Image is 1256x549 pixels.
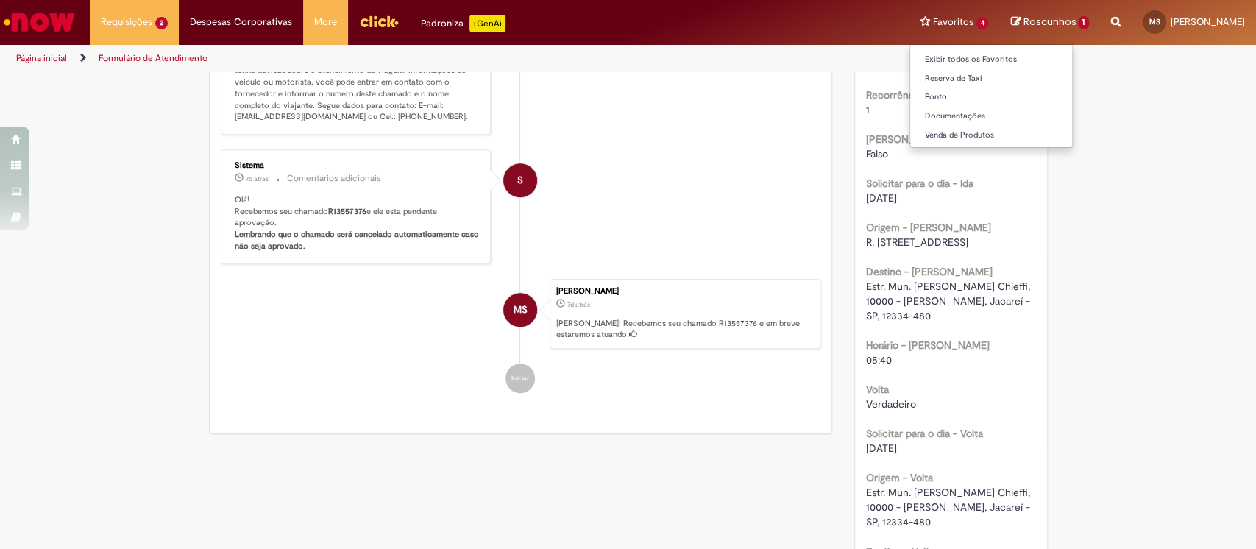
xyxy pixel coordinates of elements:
[567,300,590,309] time: 23/09/2025 08:22:02
[910,108,1073,124] a: Documentações
[314,15,337,29] span: More
[910,127,1073,144] a: Venda de Produtos
[866,177,973,190] b: Solicitar para o dia - Ida
[866,383,889,396] b: Volta
[469,15,505,32] p: +GenAi
[1149,17,1160,26] span: MS
[866,88,943,102] b: Recorrência dias
[556,318,812,341] p: [PERSON_NAME]! Recebemos seu chamado R13557376 e em breve estaremos atuando.
[1,7,77,37] img: ServiceNow
[910,52,1073,68] a: Exibir todos os Favoritos
[866,397,916,411] span: Verdadeiro
[287,172,381,185] small: Comentários adicionais
[866,353,892,366] span: 05:40
[1023,15,1076,29] span: Rascunhos
[514,292,528,327] span: MS
[503,293,537,327] div: Matheus Santos Vieira de Sousa
[909,44,1074,148] ul: Favoritos
[221,279,821,350] li: Matheus Santos Vieira de Sousa
[866,235,968,249] span: R. [STREET_ADDRESS]
[866,132,947,146] b: [PERSON_NAME]
[866,471,933,484] b: Origem - Volta
[235,194,480,252] p: Olá! Recebemos seu chamado e ele esta pendente aprovação.
[866,442,897,455] span: [DATE]
[246,174,269,183] span: 7d atrás
[517,163,523,198] span: S
[933,15,973,29] span: Favoritos
[866,221,991,234] b: Origem - [PERSON_NAME]
[1171,15,1245,28] span: [PERSON_NAME]
[246,174,269,183] time: 23/09/2025 08:22:14
[866,265,993,278] b: Destino - [PERSON_NAME]
[556,287,812,296] div: [PERSON_NAME]
[866,427,983,440] b: Solicitar para o dia - Volta
[101,15,152,29] span: Requisições
[866,486,1033,528] span: Estr. Mun. [PERSON_NAME] Chieffi, 10000 - [PERSON_NAME], Jacareí - SP, 12334-480
[421,15,505,32] div: Padroniza
[359,10,399,32] img: click_logo_yellow_360x200.png
[910,71,1073,87] a: Reserva de Taxi
[16,52,67,64] a: Página inicial
[1078,16,1089,29] span: 1
[1010,15,1089,29] a: Rascunhos
[866,147,888,160] span: Falso
[190,15,292,29] span: Despesas Corporativas
[910,89,1073,105] a: Ponto
[235,229,481,252] b: Lembrando que o chamado será cancelado automaticamente caso não seja aprovado.
[155,17,168,29] span: 2
[567,300,590,309] span: 7d atrás
[503,163,537,197] div: System
[866,339,990,352] b: Horário - [PERSON_NAME]
[866,103,870,116] span: 1
[976,17,989,29] span: 4
[235,54,480,123] p: Solicitação aprovada pelo fornecedor 'FASTCAR Logística'. Caso tenha dúvidas sobre o atendimento ...
[866,59,884,72] span: Não
[328,206,366,217] b: R13557376
[866,191,897,205] span: [DATE]
[99,52,207,64] a: Formulário de Atendimento
[11,45,826,72] ul: Trilhas de página
[866,280,1033,322] span: Estr. Mun. [PERSON_NAME] Chieffi, 10000 - [PERSON_NAME], Jacareí - SP, 12334-480
[235,161,480,170] div: Sistema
